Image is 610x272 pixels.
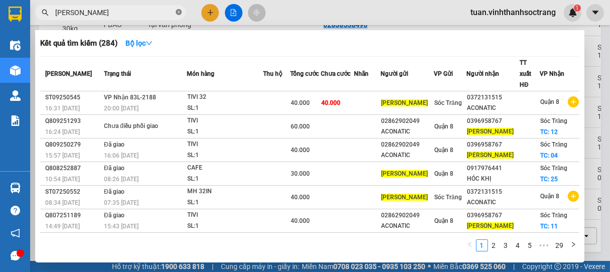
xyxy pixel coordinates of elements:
[176,9,182,15] span: close-circle
[5,54,69,65] li: VP Sóc Trăng
[501,240,512,251] a: 3
[5,5,146,43] li: Vĩnh Thành (Sóc Trăng)
[466,70,499,77] span: Người nhận
[104,188,125,195] span: Đã giao
[467,103,519,113] div: ACONATIC
[263,70,282,77] span: Thu hộ
[45,128,80,135] span: 16:24 [DATE]
[434,217,453,224] span: Quận 8
[104,152,139,159] span: 16:06 [DATE]
[552,239,567,251] li: 29
[524,239,536,251] li: 5
[11,206,20,215] span: question-circle
[291,123,310,130] span: 60.000
[104,212,125,219] span: Đã giao
[525,240,536,251] a: 5
[45,105,80,112] span: 16:31 [DATE]
[467,210,519,221] div: 0396958767
[553,240,567,251] a: 29
[467,163,519,174] div: 0917976441
[467,128,514,135] span: [PERSON_NAME]
[104,223,139,230] span: 15:43 [DATE]
[540,117,568,124] span: Sóc Trăng
[45,223,80,230] span: 14:49 [DATE]
[321,99,340,106] span: 40.000
[567,239,579,251] li: Next Page
[381,210,433,221] div: 02862902049
[434,70,453,77] span: VP Gửi
[9,7,22,22] img: logo-vxr
[434,123,453,130] span: Quận 8
[45,152,80,159] span: 15:57 [DATE]
[540,141,568,148] span: Sóc Trăng
[10,65,21,76] img: warehouse-icon
[536,239,552,251] li: Next 5 Pages
[146,40,153,47] span: down
[45,199,80,206] span: 08:34 [DATE]
[570,241,576,247] span: right
[187,174,263,185] div: SL: 1
[540,152,558,159] span: TC: 04
[45,70,92,77] span: [PERSON_NAME]
[434,99,462,106] span: Sóc Trăng
[467,241,473,247] span: left
[11,251,20,260] span: message
[10,183,21,193] img: warehouse-icon
[500,239,512,251] li: 3
[187,92,263,103] div: TIVI 32
[381,194,428,201] span: [PERSON_NAME]
[489,240,500,251] a: 2
[381,170,428,177] span: [PERSON_NAME]
[540,98,559,105] span: Quận 8
[104,176,139,183] span: 08:26 [DATE]
[381,116,433,126] div: 02862902049
[381,99,428,106] span: [PERSON_NAME]
[45,176,80,183] span: 10:54 [DATE]
[187,150,263,161] div: SL: 1
[354,70,369,77] span: Nhãn
[45,163,101,174] div: Q808252887
[434,194,462,201] span: Sóc Trăng
[381,140,433,150] div: 02862902049
[467,116,519,126] div: 0396958767
[45,140,101,150] div: Q809250279
[540,212,568,219] span: Sóc Trăng
[540,70,564,77] span: VP Nhận
[464,239,476,251] li: Previous Page
[11,228,20,238] span: notification
[187,126,263,138] div: SL: 1
[467,92,519,103] div: 0372131515
[187,139,263,150] div: TIVI
[5,5,40,40] img: logo.jpg
[536,239,552,251] span: •••
[104,199,139,206] span: 07:35 [DATE]
[176,8,182,18] span: close-circle
[540,128,558,135] span: TC: 12
[291,147,310,154] span: 40.000
[381,150,433,161] div: ACONATIC
[187,210,263,221] div: TIVI
[45,187,101,197] div: ST07250552
[104,121,179,132] div: Chưa điều phối giao
[187,103,263,114] div: SL: 1
[117,35,161,51] button: Bộ lọcdown
[512,239,524,251] li: 4
[45,92,101,103] div: ST09250545
[467,187,519,197] div: 0372131515
[187,115,263,126] div: TIVI
[381,221,433,231] div: ACONATIC
[476,239,488,251] li: 1
[540,165,568,172] span: Sóc Trăng
[187,197,263,208] div: SL: 1
[126,39,153,47] strong: Bộ lọc
[40,38,117,49] h3: Kết quả tìm kiếm ( 284 )
[467,140,519,150] div: 0396958767
[42,9,49,16] span: search
[540,193,559,200] span: Quận 8
[69,54,134,65] li: VP Quận 8
[45,210,101,221] div: Q807251189
[513,240,524,251] a: 4
[567,239,579,251] button: right
[540,223,558,230] span: TC: 11
[467,152,514,159] span: [PERSON_NAME]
